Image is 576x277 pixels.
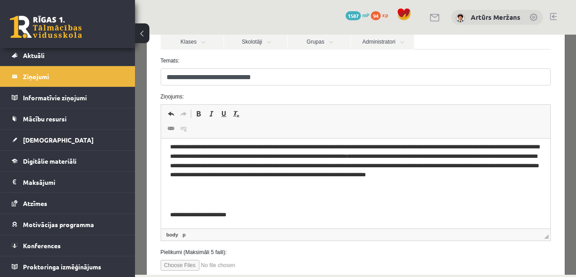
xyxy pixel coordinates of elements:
a: Informatīvie ziņojumi [12,87,124,108]
span: 94 [371,11,381,20]
label: Temats: [19,22,423,30]
a: Link (⌘+K) [30,88,42,100]
legend: Ziņojumi [23,66,124,87]
a: Bold (⌘+B) [57,73,70,85]
a: p element [46,196,53,204]
a: Undo (⌘+Z) [30,73,42,85]
a: Aktuāli [12,45,124,66]
a: 94 xp [371,11,392,18]
span: xp [382,11,388,18]
a: Redo (⌘+Y) [42,73,55,85]
span: Digitālie materiāli [23,157,76,165]
a: Digitālie materiāli [12,151,124,171]
span: Atzīmes [23,199,47,207]
legend: Maksājumi [23,172,124,192]
span: Motivācijas programma [23,220,94,228]
a: Artūrs Meržans [471,13,520,22]
a: Motivācijas programma [12,214,124,235]
span: Proktoringa izmēģinājums [23,263,101,271]
a: 1587 mP [346,11,369,18]
a: Rīgas 1. Tālmācības vidusskola [10,16,82,38]
iframe: Rich Text Editor, wiswyg-editor-47433900154500-1758375086-437 [26,104,415,194]
span: Drag to resize [409,200,414,204]
a: Remove Format [95,73,108,85]
a: Proktoringa izmēģinājums [12,256,124,277]
span: Mācību resursi [23,115,67,123]
a: Unlink [42,88,55,100]
span: 1587 [346,11,361,20]
a: Maksājumi [12,172,124,192]
label: Pielikumi (Maksimāli 5 faili): [19,214,423,222]
label: Ziņojums: [19,58,423,66]
span: mP [362,11,369,18]
legend: Informatīvie ziņojumi [23,87,124,108]
a: body element [30,196,45,204]
a: [DEMOGRAPHIC_DATA] [12,130,124,150]
img: Artūrs Meržans [456,13,465,22]
a: Underline (⌘+U) [82,73,95,85]
a: Italic (⌘+I) [70,73,82,85]
a: Ziņojumi [12,66,124,87]
span: [DEMOGRAPHIC_DATA] [23,136,94,144]
a: Mācību resursi [12,108,124,129]
span: Konferences [23,241,61,250]
a: Atzīmes [12,193,124,214]
a: Konferences [12,235,124,256]
span: Aktuāli [23,51,45,59]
